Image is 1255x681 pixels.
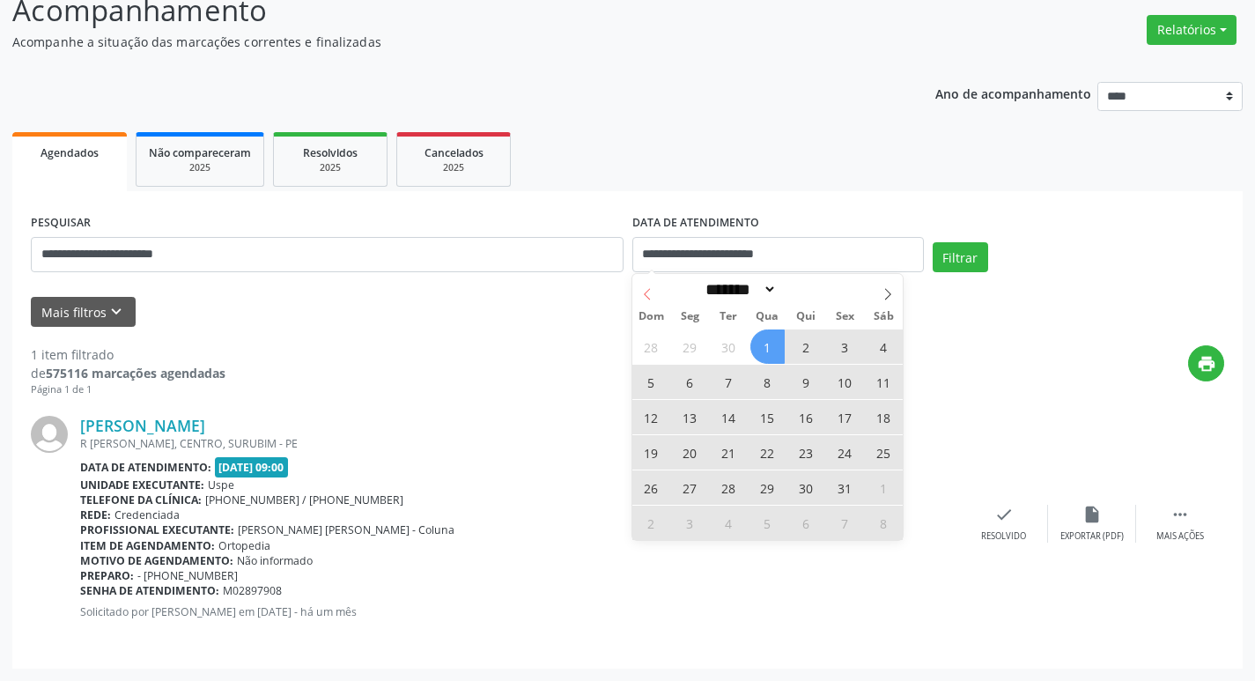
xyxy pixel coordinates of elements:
[1147,15,1237,45] button: Relatórios
[286,161,374,174] div: 2025
[208,477,234,492] span: Uspe
[670,311,709,322] span: Seg
[80,507,111,522] b: Rede:
[80,492,202,507] b: Telefone da clínica:
[712,470,746,505] span: Outubro 28, 2025
[748,311,786,322] span: Qua
[750,506,785,540] span: Novembro 5, 2025
[80,553,233,568] b: Motivo de agendamento:
[238,522,454,537] span: [PERSON_NAME] [PERSON_NAME] - Coluna
[149,145,251,160] span: Não compareceram
[994,505,1014,524] i: check
[867,329,901,364] span: Outubro 4, 2025
[424,145,484,160] span: Cancelados
[303,145,358,160] span: Resolvidos
[673,470,707,505] span: Outubro 27, 2025
[634,365,668,399] span: Outubro 5, 2025
[80,538,215,553] b: Item de agendamento:
[634,400,668,434] span: Outubro 12, 2025
[1170,505,1190,524] i: 
[673,506,707,540] span: Novembro 3, 2025
[712,400,746,434] span: Outubro 14, 2025
[632,311,671,322] span: Dom
[712,329,746,364] span: Setembro 30, 2025
[218,538,270,553] span: Ortopedia
[750,365,785,399] span: Outubro 8, 2025
[828,365,862,399] span: Outubro 10, 2025
[828,435,862,470] span: Outubro 24, 2025
[867,365,901,399] span: Outubro 11, 2025
[673,400,707,434] span: Outubro 13, 2025
[789,506,823,540] span: Novembro 6, 2025
[867,470,901,505] span: Novembro 1, 2025
[828,400,862,434] span: Outubro 17, 2025
[1156,530,1204,543] div: Mais ações
[41,145,99,160] span: Agendados
[80,477,204,492] b: Unidade executante:
[712,506,746,540] span: Novembro 4, 2025
[1188,345,1224,381] button: print
[80,460,211,475] b: Data de atendimento:
[935,82,1091,104] p: Ano de acompanhamento
[31,364,225,382] div: de
[80,583,219,598] b: Senha de atendimento:
[80,522,234,537] b: Profissional executante:
[673,329,707,364] span: Setembro 29, 2025
[31,382,225,397] div: Página 1 de 1
[867,435,901,470] span: Outubro 25, 2025
[933,242,988,272] button: Filtrar
[634,470,668,505] span: Outubro 26, 2025
[789,329,823,364] span: Outubro 2, 2025
[750,435,785,470] span: Outubro 22, 2025
[673,365,707,399] span: Outubro 6, 2025
[205,492,403,507] span: [PHONE_NUMBER] / [PHONE_NUMBER]
[1197,354,1216,374] i: print
[46,365,225,381] strong: 575116 marcações agendadas
[80,416,205,435] a: [PERSON_NAME]
[1060,530,1124,543] div: Exportar (PDF)
[237,553,313,568] span: Não informado
[712,435,746,470] span: Outubro 21, 2025
[828,329,862,364] span: Outubro 3, 2025
[864,311,903,322] span: Sáb
[825,311,864,322] span: Sex
[750,400,785,434] span: Outubro 15, 2025
[114,507,180,522] span: Credenciada
[215,457,289,477] span: [DATE] 09:00
[634,506,668,540] span: Novembro 2, 2025
[789,470,823,505] span: Outubro 30, 2025
[789,365,823,399] span: Outubro 9, 2025
[700,280,778,299] select: Month
[867,506,901,540] span: Novembro 8, 2025
[137,568,238,583] span: - [PHONE_NUMBER]
[31,345,225,364] div: 1 item filtrado
[777,280,835,299] input: Year
[1082,505,1102,524] i: insert_drive_file
[80,568,134,583] b: Preparo:
[632,210,759,237] label: DATA DE ATENDIMENTO
[789,400,823,434] span: Outubro 16, 2025
[410,161,498,174] div: 2025
[80,436,960,451] div: R [PERSON_NAME], CENTRO, SURUBIM - PE
[12,33,874,51] p: Acompanhe a situação das marcações correntes e finalizadas
[786,311,825,322] span: Qui
[828,470,862,505] span: Outubro 31, 2025
[107,302,126,322] i: keyboard_arrow_down
[789,435,823,470] span: Outubro 23, 2025
[750,470,785,505] span: Outubro 29, 2025
[634,435,668,470] span: Outubro 19, 2025
[80,604,960,619] p: Solicitado por [PERSON_NAME] em [DATE] - há um mês
[673,435,707,470] span: Outubro 20, 2025
[31,210,91,237] label: PESQUISAR
[31,416,68,453] img: img
[750,329,785,364] span: Outubro 1, 2025
[31,297,136,328] button: Mais filtroskeyboard_arrow_down
[828,506,862,540] span: Novembro 7, 2025
[867,400,901,434] span: Outubro 18, 2025
[981,530,1026,543] div: Resolvido
[712,365,746,399] span: Outubro 7, 2025
[634,329,668,364] span: Setembro 28, 2025
[149,161,251,174] div: 2025
[709,311,748,322] span: Ter
[223,583,282,598] span: M02897908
